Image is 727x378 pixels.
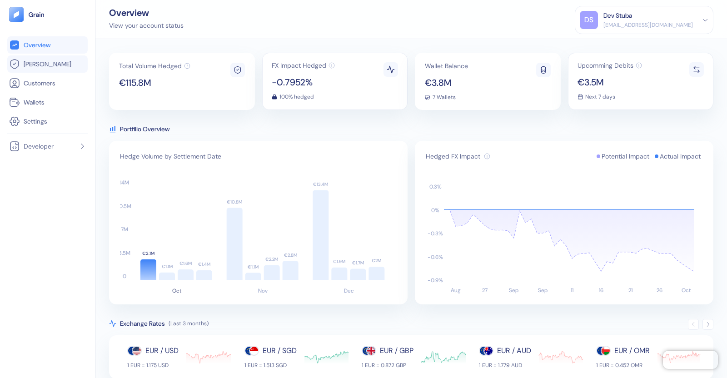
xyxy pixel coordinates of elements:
span: Wallets [24,98,45,107]
span: [PERSON_NAME] [24,60,71,69]
text: 7M [121,226,128,233]
div: View your account status [109,21,184,30]
a: Overview [9,40,86,50]
text: Sep [538,287,548,294]
text: €10.8M [227,199,242,205]
div: DS [580,11,598,29]
span: Hedged FX Impact [426,152,480,161]
text: -0.3 % [428,230,443,237]
text: €13.4M [313,181,328,187]
div: 1 EUR = 1.513 SGD [244,362,297,369]
span: (Last 3 months) [169,320,209,327]
span: Settings [24,117,47,126]
text: 10.5M [118,203,131,210]
span: €115.8M [119,78,190,87]
div: 1 EUR = 1.175 USD [127,362,179,369]
text: €1.6M [179,260,192,266]
div: Overview [109,8,184,17]
text: €1.1M [162,264,173,269]
div: EUR / USD [145,345,179,356]
text: 14M [120,179,129,186]
span: Portfilio Overview [120,124,169,134]
text: Sep [509,287,518,294]
text: €1.7M [352,260,364,266]
div: 1 EUR = 0.452 OMR [596,362,650,369]
text: Oct [172,287,182,294]
span: Customers [24,79,55,88]
a: Settings [9,116,86,127]
text: Aug [451,287,461,294]
text: 3.5M [119,249,130,257]
span: €3.8M [425,78,468,87]
text: €2M [372,258,381,264]
text: €2.2M [265,256,278,262]
img: logo-tablet-V2.svg [9,7,24,22]
text: 0 [123,273,126,280]
text: 11 [571,287,573,294]
text: 26 [657,287,662,294]
div: 1 EUR = 1.779 AUD [479,362,531,369]
iframe: Chatra live chat [663,351,718,369]
text: Oct [682,287,691,294]
span: Total Volume Hedged [119,63,182,69]
span: -0.7952% [272,78,335,87]
a: Wallets [9,97,86,108]
text: -0.9 % [428,277,443,284]
div: EUR / SGD [263,345,297,356]
span: Hedge Volume by Settlement Date [120,152,221,161]
span: Potential Impact [602,152,649,161]
span: Exchange Rates [120,319,165,328]
span: 100% hedged [279,94,314,99]
text: Dec [344,287,354,294]
text: 0 % [431,207,439,214]
div: Dev Stuba [603,11,632,20]
div: 1 EUR = 0.872 GBP [362,362,413,369]
text: -0.6 % [428,254,443,261]
text: 0.3 % [429,183,442,190]
span: Overview [24,40,50,50]
span: Wallet Balance [425,63,468,69]
text: €1.9M [333,259,345,264]
text: €1.4M [198,261,210,267]
img: logo [28,11,45,18]
div: EUR / OMR [614,345,650,356]
span: FX Impact Hedged [272,62,326,69]
div: [EMAIL_ADDRESS][DOMAIN_NAME] [603,21,693,29]
span: Next 7 days [585,94,615,99]
a: Customers [9,78,86,89]
span: 7 Wallets [433,94,456,100]
span: Upcomming Debits [578,62,633,69]
text: €3.1M [142,250,154,256]
text: €2.8M [284,252,297,258]
text: 27 [482,287,488,294]
text: 21 [628,287,632,294]
div: EUR / AUD [497,345,531,356]
a: [PERSON_NAME] [9,59,86,70]
text: €1.1M [248,264,259,270]
div: EUR / GBP [380,345,413,356]
span: Developer [24,142,54,151]
text: Nov [258,287,268,294]
text: 16 [599,287,603,294]
span: €3.5M [578,78,642,87]
span: Actual Impact [660,152,701,161]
